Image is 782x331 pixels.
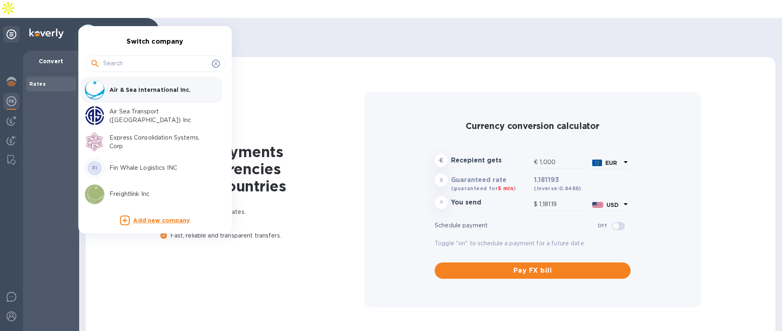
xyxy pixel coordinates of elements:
p: Air Sea Transport ([GEOGRAPHIC_DATA]) Inc [109,107,212,124]
p: Fin Whale Logistics INC [109,164,212,172]
p: Air & Sea International Inc. [109,86,212,94]
p: Freightlink Inc [109,190,212,198]
p: Add new company [133,216,190,225]
input: Search [103,58,209,70]
b: FI [92,165,98,171]
p: Express Consolidation Systems, Corp [109,133,212,151]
